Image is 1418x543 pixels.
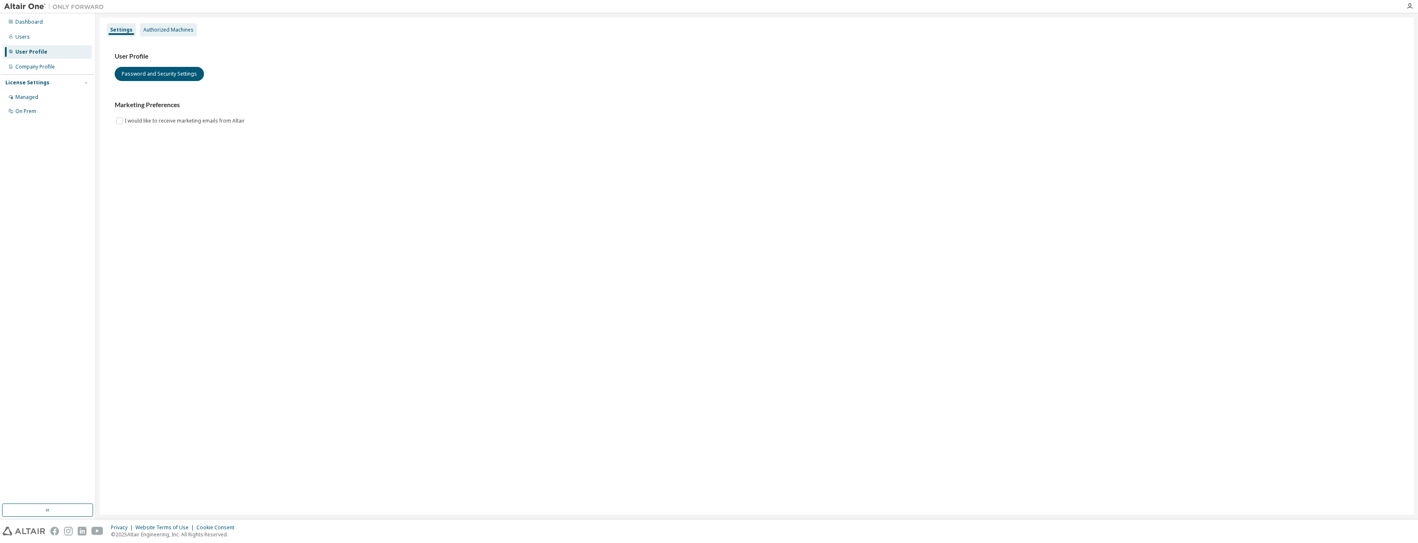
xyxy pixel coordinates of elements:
div: Privacy [111,524,135,531]
div: Users [15,34,30,40]
button: Password and Security Settings [115,67,204,81]
img: Altair One [4,2,108,11]
h3: Marketing Preferences [115,101,1399,109]
img: facebook.svg [50,527,59,536]
img: instagram.svg [64,527,73,536]
div: Managed [15,94,38,101]
label: I would like to receive marketing emails from Altair [125,116,246,126]
h3: User Profile [115,52,1399,61]
img: altair_logo.svg [2,527,45,536]
img: youtube.svg [91,527,103,536]
div: User Profile [15,49,47,55]
div: On Prem [15,108,36,115]
div: Company Profile [15,64,55,70]
div: Dashboard [15,19,43,25]
div: Authorized Machines [143,27,194,33]
img: linkedin.svg [78,527,86,536]
div: Website Terms of Use [135,524,197,531]
div: License Settings [5,79,49,86]
p: © 2025 Altair Engineering, Inc. All Rights Reserved. [111,531,239,538]
div: Cookie Consent [197,524,239,531]
div: Settings [110,27,133,33]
